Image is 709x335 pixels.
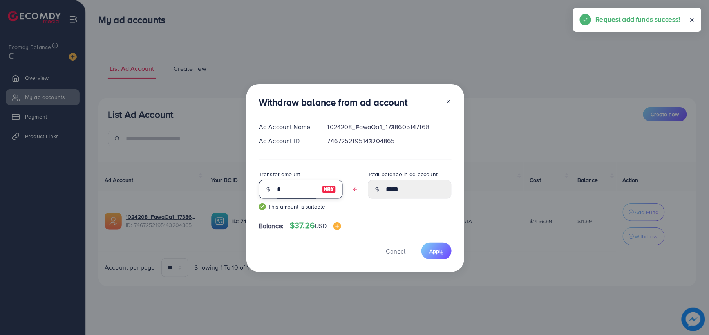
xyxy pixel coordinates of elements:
[315,222,327,230] span: USD
[368,170,438,178] label: Total balance in ad account
[429,247,444,255] span: Apply
[386,247,405,256] span: Cancel
[253,137,321,146] div: Ad Account ID
[376,243,415,259] button: Cancel
[259,170,300,178] label: Transfer amount
[259,203,343,211] small: This amount is suitable
[322,185,336,194] img: image
[290,221,341,231] h4: $37.26
[333,222,341,230] img: image
[259,203,266,210] img: guide
[596,14,680,24] h5: Request add funds success!
[421,243,452,259] button: Apply
[253,122,321,131] div: Ad Account Name
[259,97,407,108] h3: Withdraw balance from ad account
[321,137,458,146] div: 7467252195143204865
[321,122,458,131] div: 1024208_FawaQa1_1738605147168
[259,222,284,231] span: Balance:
